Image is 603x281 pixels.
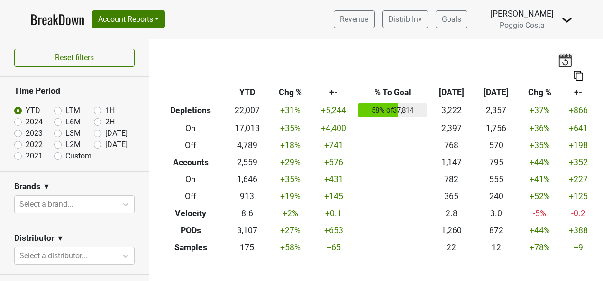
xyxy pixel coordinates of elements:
[156,222,225,239] th: PODs
[156,101,225,120] th: Depletions
[311,120,356,137] td: +4,400
[156,120,225,137] th: On
[156,239,225,256] th: Samples
[560,171,596,188] td: +227
[429,171,474,188] td: 782
[474,222,519,239] td: 872
[519,171,560,188] td: +41 %
[269,171,311,188] td: +35 %
[269,120,311,137] td: +35 %
[65,116,81,128] label: L6M
[474,137,519,154] td: 570
[269,239,311,256] td: +58 %
[474,84,519,101] th: [DATE]
[26,128,43,139] label: 2023
[311,222,356,239] td: +653
[311,101,356,120] td: +5,244
[26,150,43,162] label: 2021
[156,137,225,154] th: Off
[26,116,43,128] label: 2024
[474,188,519,205] td: 240
[14,86,135,96] h3: Time Period
[225,239,269,256] td: 175
[269,222,311,239] td: +27 %
[65,139,81,150] label: L2M
[429,239,474,256] td: 22
[474,101,519,120] td: 2,357
[65,150,91,162] label: Custom
[156,188,225,205] th: Off
[225,205,269,222] td: 8.6
[561,14,573,26] img: Dropdown Menu
[225,154,269,171] td: 2,559
[560,137,596,154] td: +198
[560,101,596,120] td: +866
[558,53,572,67] img: last_updated_date
[269,188,311,205] td: +19 %
[560,188,596,205] td: +125
[225,84,269,101] th: YTD
[311,84,356,101] th: +-
[311,137,356,154] td: +741
[30,9,84,29] a: BreakDown
[560,84,596,101] th: +-
[43,181,50,193] span: ▼
[519,239,560,256] td: +78 %
[225,171,269,188] td: 1,646
[311,154,356,171] td: +576
[560,154,596,171] td: +352
[14,182,40,192] h3: Brands
[225,101,269,120] td: 22,007
[519,84,560,101] th: Chg %
[560,222,596,239] td: +388
[474,154,519,171] td: 795
[156,154,225,171] th: Accounts
[105,116,115,128] label: 2H
[474,171,519,188] td: 555
[269,137,311,154] td: +18 %
[269,205,311,222] td: +2 %
[26,105,40,116] label: YTD
[519,188,560,205] td: +52 %
[429,154,474,171] td: 1,147
[225,120,269,137] td: 17,013
[356,84,429,101] th: % To Goal
[474,205,519,222] td: 3.0
[269,84,311,101] th: Chg %
[429,188,474,205] td: 365
[311,188,356,205] td: +145
[156,205,225,222] th: Velocity
[56,233,64,244] span: ▼
[92,10,165,28] button: Account Reports
[429,137,474,154] td: 768
[311,171,356,188] td: +431
[429,205,474,222] td: 2.8
[474,120,519,137] td: 1,756
[519,137,560,154] td: +35 %
[429,84,474,101] th: [DATE]
[334,10,375,28] a: Revenue
[436,10,467,28] a: Goals
[560,239,596,256] td: +9
[14,233,54,243] h3: Distributor
[269,154,311,171] td: +29 %
[519,222,560,239] td: +44 %
[105,128,128,139] label: [DATE]
[429,222,474,239] td: 1,260
[519,101,560,120] td: +37 %
[26,139,43,150] label: 2022
[65,128,81,139] label: L3M
[519,154,560,171] td: +44 %
[382,10,428,28] a: Distrib Inv
[105,105,115,116] label: 1H
[560,205,596,222] td: -0.2
[105,139,128,150] label: [DATE]
[429,101,474,120] td: 3,222
[311,205,356,222] td: +0.1
[574,71,583,81] img: Copy to clipboard
[500,21,545,30] span: Poggio Costa
[560,120,596,137] td: +641
[311,239,356,256] td: +65
[156,171,225,188] th: On
[490,8,554,20] div: [PERSON_NAME]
